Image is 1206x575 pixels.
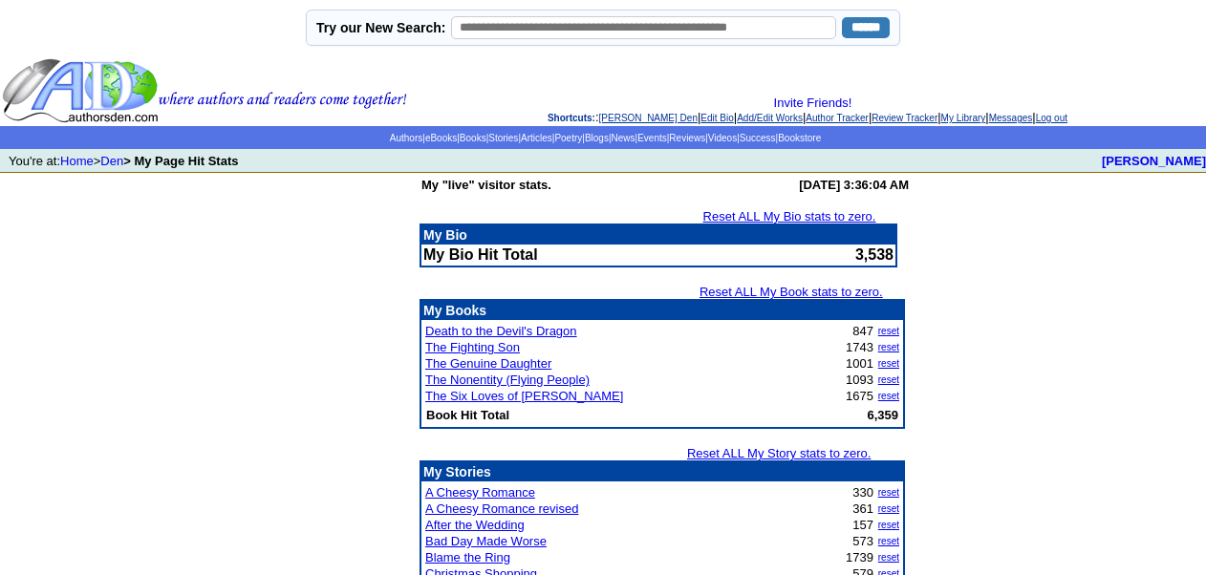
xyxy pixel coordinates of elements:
b: > My Page Hit Stats [123,154,238,168]
a: Add/Edit Works [737,113,803,123]
div: : | | | | | | | [411,96,1204,124]
font: 1001 [846,356,873,371]
a: Blogs [585,133,609,143]
a: Reset ALL My Bio stats to zero. [703,209,876,224]
img: header_logo2.gif [2,57,407,124]
a: Videos [708,133,737,143]
a: The Genuine Daughter [425,356,551,371]
a: News [612,133,635,143]
font: 3,538 [855,246,894,263]
a: Reset ALL My Story stats to zero. [687,446,871,460]
font: 573 [852,534,873,548]
font: You're at: > [9,154,238,168]
font: 1093 [846,373,873,387]
a: reset [878,503,899,514]
a: Success [740,133,776,143]
a: Edit Bio [700,113,733,123]
label: Try our New Search: [316,20,445,35]
a: After the Wedding [425,518,525,532]
a: Stories [488,133,518,143]
a: Events [637,133,667,143]
font: 361 [852,501,873,516]
a: The Six Loves of [PERSON_NAME] [425,389,623,403]
b: My Bio Hit Total [423,246,538,263]
a: The Nonentity (Flying People) [425,373,590,387]
b: [DATE] 3:36:04 AM [799,178,909,192]
a: Death to the Devil's Dragon [425,324,577,338]
a: reset [878,487,899,498]
a: Reviews [669,133,705,143]
a: Books [460,133,486,143]
a: Review Tracker [872,113,937,123]
a: Author Tracker [806,113,869,123]
a: Invite Friends! [774,96,852,110]
a: My Library [941,113,986,123]
a: A Cheesy Romance revised [425,501,578,516]
a: Poetry [554,133,582,143]
span: Shortcuts: [548,113,595,123]
a: reset [878,391,899,401]
b: My "live" visitor stats. [421,178,551,192]
p: My Bio [423,227,894,243]
a: Blame the Ring [425,550,510,564]
a: reset [878,536,899,546]
a: Reset ALL My Book stats to zero. [700,285,883,299]
font: 847 [852,324,873,338]
a: Bad Day Made Worse [425,534,547,548]
a: [PERSON_NAME] [1102,154,1206,168]
a: Log out [1036,113,1067,123]
font: 157 [852,518,873,532]
font: 1675 [846,389,873,403]
a: reset [878,520,899,530]
a: reset [878,374,899,385]
p: My Books [423,303,901,318]
a: The Fighting Son [425,340,520,354]
a: eBooks [425,133,457,143]
a: reset [878,326,899,336]
b: Book Hit Total [426,408,509,422]
a: Articles [521,133,552,143]
a: reset [878,358,899,369]
a: Authors [390,133,422,143]
a: [PERSON_NAME] Den [599,113,698,123]
b: 6,359 [867,408,898,422]
a: reset [878,552,899,563]
a: A Cheesy Romance [425,485,535,500]
font: 1739 [846,550,873,564]
a: Bookstore [778,133,821,143]
font: 1743 [846,340,873,354]
a: reset [878,342,899,352]
a: Home [60,154,94,168]
p: My Stories [423,464,901,479]
a: Messages [989,113,1033,123]
font: 330 [852,485,873,500]
a: Den [100,154,123,168]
